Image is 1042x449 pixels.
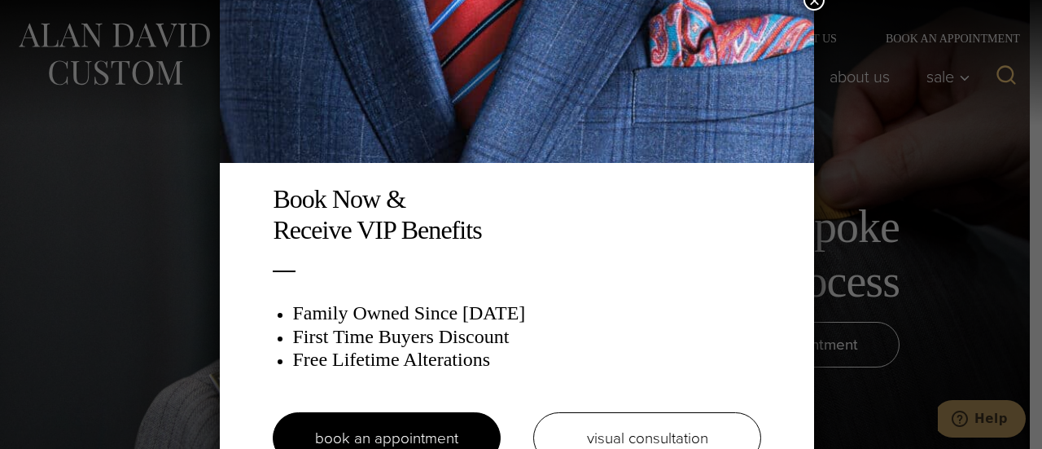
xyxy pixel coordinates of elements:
[37,11,70,26] span: Help
[273,183,761,246] h2: Book Now & Receive VIP Benefits
[292,302,761,325] h3: Family Owned Since [DATE]
[292,348,761,372] h3: Free Lifetime Alterations
[292,325,761,349] h3: First Time Buyers Discount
